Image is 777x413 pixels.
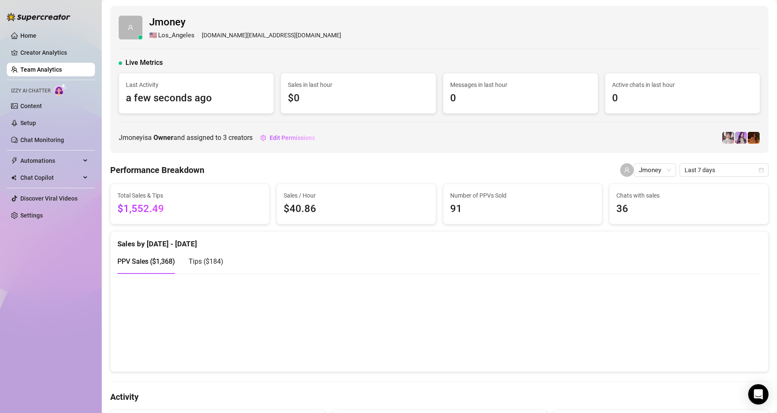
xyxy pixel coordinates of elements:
[119,132,253,143] span: Jmoney is a and assigned to creators
[149,31,157,41] span: 🇺🇸
[11,157,18,164] span: thunderbolt
[270,134,315,141] span: Edit Permissions
[450,191,595,200] span: Number of PPVs Sold
[450,90,591,106] span: 0
[735,132,747,144] img: Kisa
[117,257,175,265] span: PPV Sales ( $1,368 )
[685,164,763,176] span: Last 7 days
[20,46,88,59] a: Creator Analytics
[158,31,195,41] span: Los_Angeles
[20,32,36,39] a: Home
[20,212,43,219] a: Settings
[288,80,429,89] span: Sales in last hour
[149,14,341,31] span: Jmoney
[149,31,341,41] div: [DOMAIN_NAME][EMAIL_ADDRESS][DOMAIN_NAME]
[639,164,671,176] span: Jmoney
[110,164,204,176] h4: Performance Breakdown
[20,103,42,109] a: Content
[722,132,734,144] img: Rosie
[126,90,267,106] span: a few seconds ago
[450,201,595,217] span: 91
[128,25,134,31] span: user
[284,201,429,217] span: $40.86
[450,80,591,89] span: Messages in last hour
[126,80,267,89] span: Last Activity
[110,391,769,403] h4: Activity
[284,191,429,200] span: Sales / Hour
[117,232,761,250] div: Sales by [DATE] - [DATE]
[20,171,81,184] span: Chat Copilot
[616,191,761,200] span: Chats with sales
[189,257,223,265] span: Tips ( $184 )
[612,80,753,89] span: Active chats in last hour
[153,134,173,142] b: Owner
[125,58,163,68] span: Live Metrics
[260,131,315,145] button: Edit Permissions
[748,132,760,144] img: PantheraX
[20,120,36,126] a: Setup
[117,201,262,217] span: $1,552.49
[616,201,761,217] span: 36
[260,135,266,141] span: setting
[11,175,17,181] img: Chat Copilot
[288,90,429,106] span: $0
[117,191,262,200] span: Total Sales & Tips
[20,154,81,167] span: Automations
[223,134,227,142] span: 3
[7,13,70,21] img: logo-BBDzfeDw.svg
[759,167,764,173] span: calendar
[612,90,753,106] span: 0
[54,84,67,96] img: AI Chatter
[20,66,62,73] a: Team Analytics
[624,167,630,173] span: user
[20,195,78,202] a: Discover Viral Videos
[11,87,50,95] span: Izzy AI Chatter
[748,384,769,405] div: Open Intercom Messenger
[20,137,64,143] a: Chat Monitoring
